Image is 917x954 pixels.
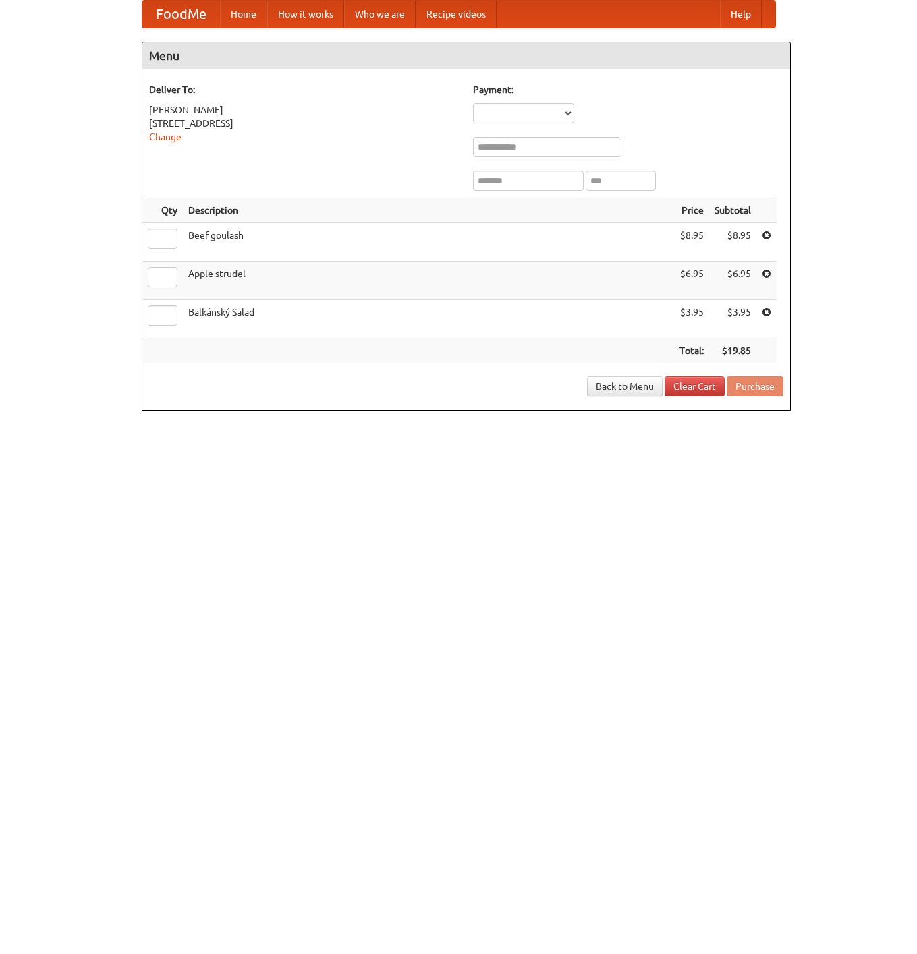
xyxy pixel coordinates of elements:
[674,300,709,338] td: $3.95
[720,1,762,28] a: Help
[220,1,267,28] a: Home
[183,300,674,338] td: Balkánský Salad
[142,1,220,28] a: FoodMe
[142,42,790,69] h4: Menu
[674,223,709,262] td: $8.95
[709,223,756,262] td: $8.95
[183,262,674,300] td: Apple strudel
[674,338,709,363] th: Total:
[674,262,709,300] td: $6.95
[183,223,674,262] td: Beef goulash
[709,300,756,338] td: $3.95
[267,1,344,28] a: How it works
[183,198,674,223] th: Description
[149,131,182,142] a: Change
[344,1,416,28] a: Who we are
[416,1,497,28] a: Recipe videos
[142,198,183,223] th: Qty
[149,117,460,130] div: [STREET_ADDRESS]
[674,198,709,223] th: Price
[149,103,460,117] div: [PERSON_NAME]
[587,376,663,396] a: Back to Menu
[709,198,756,223] th: Subtotal
[727,376,783,396] button: Purchase
[709,338,756,363] th: $19.85
[473,83,783,96] h5: Payment:
[149,83,460,96] h5: Deliver To:
[709,262,756,300] td: $6.95
[665,376,725,396] a: Clear Cart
